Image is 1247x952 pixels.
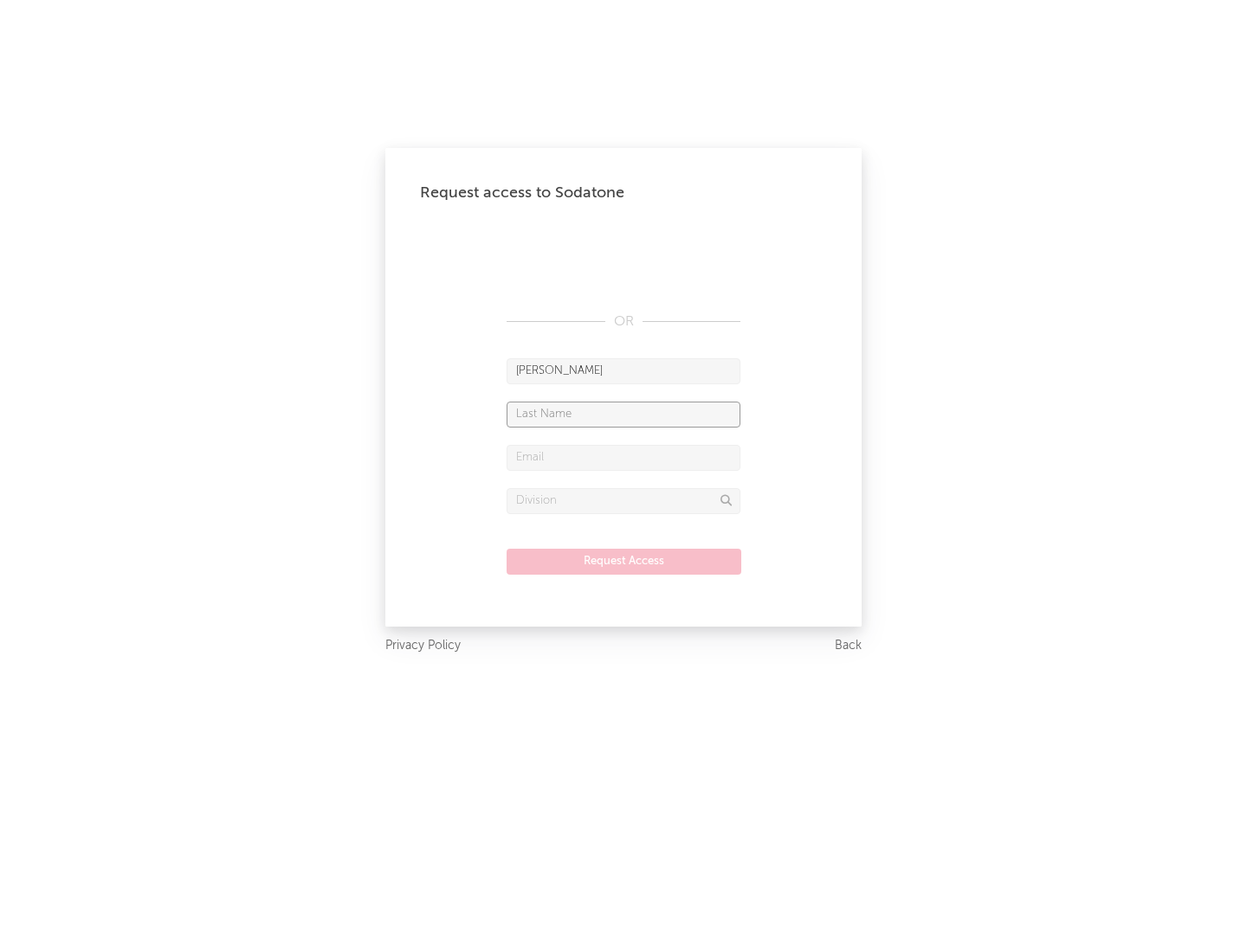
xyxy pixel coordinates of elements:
button: Request Access [507,549,741,575]
input: Last Name [507,402,740,428]
a: Privacy Policy [385,635,461,657]
input: First Name [507,358,740,384]
input: Email [507,445,740,471]
input: Division [507,488,740,514]
a: Back [835,635,862,657]
div: OR [507,312,740,332]
div: Request access to Sodatone [420,183,827,203]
